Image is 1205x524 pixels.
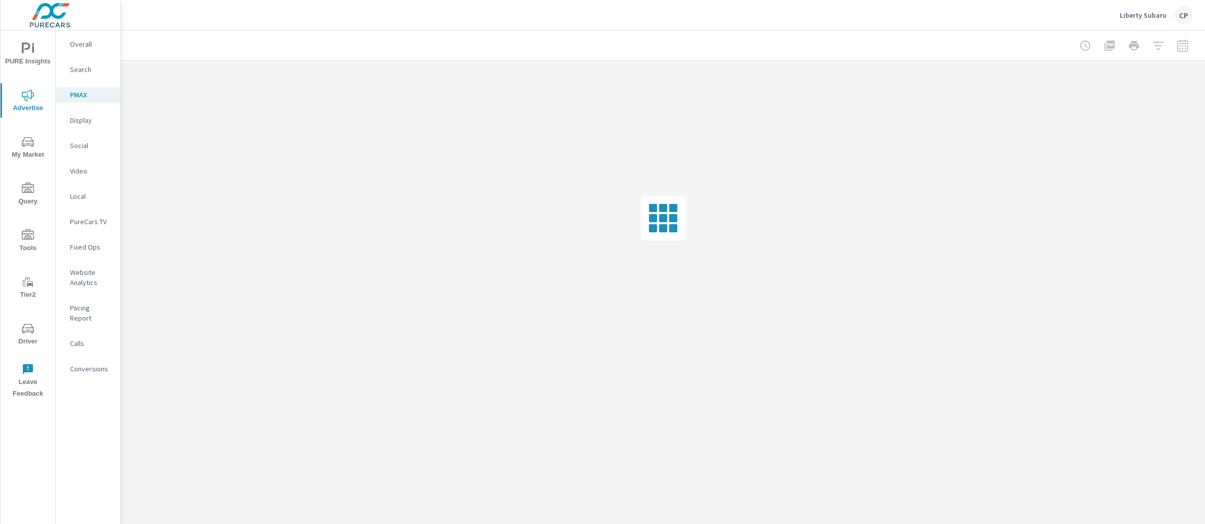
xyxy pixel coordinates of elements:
span: Driver [4,323,52,347]
p: Fixed Ops [70,242,112,252]
div: nav menu [1,30,55,404]
div: Website Analytics [56,265,120,290]
span: Tools [4,229,52,254]
div: PureCars TV [56,214,120,229]
p: Display [70,115,112,125]
p: Pacing Report [70,303,112,323]
span: Advertise [4,89,52,114]
div: Search [56,62,120,77]
div: Pacing Report [56,300,120,326]
span: PURE Insights [4,43,52,67]
div: Overall [56,37,120,52]
p: PureCars TV [70,217,112,227]
span: Tier2 [4,276,52,301]
p: Social [70,141,112,151]
div: Local [56,189,120,204]
span: Query [4,183,52,207]
p: PMAX [70,90,112,100]
p: Conversions [70,364,112,374]
p: Overall [70,39,112,49]
p: Calls [70,338,112,348]
div: Conversions [56,361,120,376]
span: Leave Feedback [4,363,52,400]
p: Search [70,64,112,75]
p: Local [70,191,112,201]
div: Video [56,163,120,179]
p: Video [70,166,112,176]
div: CP [1175,6,1193,24]
span: My Market [4,136,52,161]
div: PMAX [56,87,120,102]
p: Liberty Subaru [1120,11,1166,20]
div: Fixed Ops [56,239,120,255]
div: Social [56,138,120,153]
div: Calls [56,336,120,351]
div: Display [56,113,120,128]
p: Website Analytics [70,267,112,288]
